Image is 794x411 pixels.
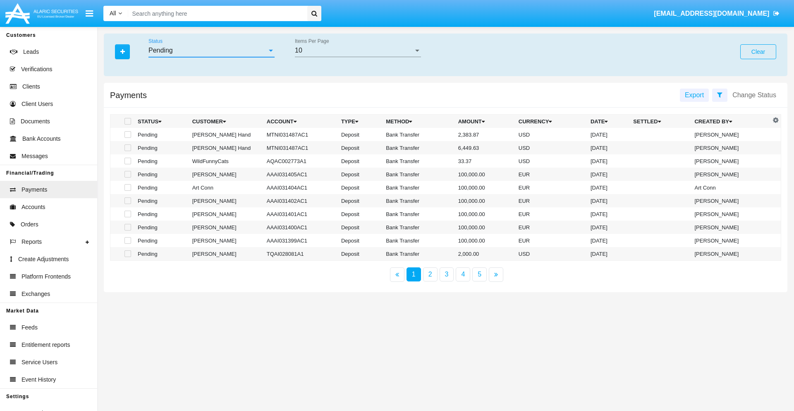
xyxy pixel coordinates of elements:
[587,194,630,207] td: [DATE]
[685,91,704,99] span: Export
[22,203,45,212] span: Accounts
[134,154,189,168] td: Pending
[455,247,515,261] td: 2,000.00
[440,267,454,281] a: 3
[691,247,770,261] td: [PERSON_NAME]
[189,247,263,261] td: [PERSON_NAME]
[691,181,770,194] td: Art Conn
[338,128,383,141] td: Deposit
[263,168,338,181] td: AAAI031405AC1
[189,234,263,247] td: [PERSON_NAME]
[189,115,263,128] th: Customer
[22,290,50,298] span: Exchanges
[587,168,630,181] td: [DATE]
[134,194,189,207] td: Pending
[338,247,383,261] td: Deposit
[189,181,263,194] td: Art Conn
[455,221,515,234] td: 100,000.00
[383,128,455,141] td: Bank Transfer
[587,115,630,128] th: Date
[587,247,630,261] td: [DATE]
[189,154,263,168] td: WildFunnyCats
[455,128,515,141] td: 2,383.87
[189,141,263,154] td: [PERSON_NAME] Hand
[515,194,587,207] td: EUR
[423,267,438,281] a: 2
[189,128,263,141] td: [PERSON_NAME] Hand
[691,194,770,207] td: [PERSON_NAME]
[515,154,587,168] td: USD
[515,181,587,194] td: EUR
[21,65,52,74] span: Verifications
[515,207,587,221] td: EUR
[263,234,338,247] td: AAAI031399AC1
[691,234,770,247] td: [PERSON_NAME]
[338,207,383,221] td: Deposit
[189,221,263,234] td: [PERSON_NAME]
[134,181,189,194] td: Pending
[338,154,383,168] td: Deposit
[295,47,302,54] span: 10
[103,9,128,18] a: All
[22,358,57,367] span: Service Users
[455,234,515,247] td: 100,000.00
[515,247,587,261] td: USD
[691,221,770,234] td: [PERSON_NAME]
[455,141,515,154] td: 6,449.63
[587,207,630,221] td: [DATE]
[263,141,338,154] td: MTNI031487AC1
[134,234,189,247] td: Pending
[407,267,421,281] a: 1
[134,128,189,141] td: Pending
[22,152,48,161] span: Messages
[263,115,338,128] th: Account
[455,181,515,194] td: 100,000.00
[650,2,784,25] a: [EMAIL_ADDRESS][DOMAIN_NAME]
[455,194,515,207] td: 100,000.00
[587,221,630,234] td: [DATE]
[383,115,455,128] th: Method
[587,234,630,247] td: [DATE]
[189,194,263,207] td: [PERSON_NAME]
[383,181,455,194] td: Bank Transfer
[383,154,455,168] td: Bank Transfer
[654,10,769,17] span: [EMAIL_ADDRESS][DOMAIN_NAME]
[455,168,515,181] td: 100,000.00
[134,207,189,221] td: Pending
[263,181,338,194] td: AAAI031404AC1
[515,221,587,234] td: EUR
[630,115,691,128] th: Settled
[587,154,630,168] td: [DATE]
[21,117,50,126] span: Documents
[727,89,781,102] button: Change Status
[104,267,787,282] nav: paginator
[263,207,338,221] td: AAAI031401AC1
[128,6,304,21] input: Search
[18,255,69,264] span: Create Adjustments
[691,168,770,181] td: [PERSON_NAME]
[134,247,189,261] td: Pending
[383,207,455,221] td: Bank Transfer
[189,168,263,181] td: [PERSON_NAME]
[587,128,630,141] td: [DATE]
[148,47,173,54] span: Pending
[338,221,383,234] td: Deposit
[515,141,587,154] td: USD
[691,207,770,221] td: [PERSON_NAME]
[263,221,338,234] td: AAAI031400AC1
[110,10,116,17] span: All
[515,234,587,247] td: EUR
[22,185,47,194] span: Payments
[263,128,338,141] td: MTNI031487AC1
[23,48,39,56] span: Leads
[455,154,515,168] td: 33.37
[338,234,383,247] td: Deposit
[134,168,189,181] td: Pending
[587,141,630,154] td: [DATE]
[691,128,770,141] td: [PERSON_NAME]
[455,115,515,128] th: Amount
[110,92,147,99] h5: Payments
[472,267,487,281] a: 5
[515,168,587,181] td: EUR
[22,135,61,143] span: Bank Accounts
